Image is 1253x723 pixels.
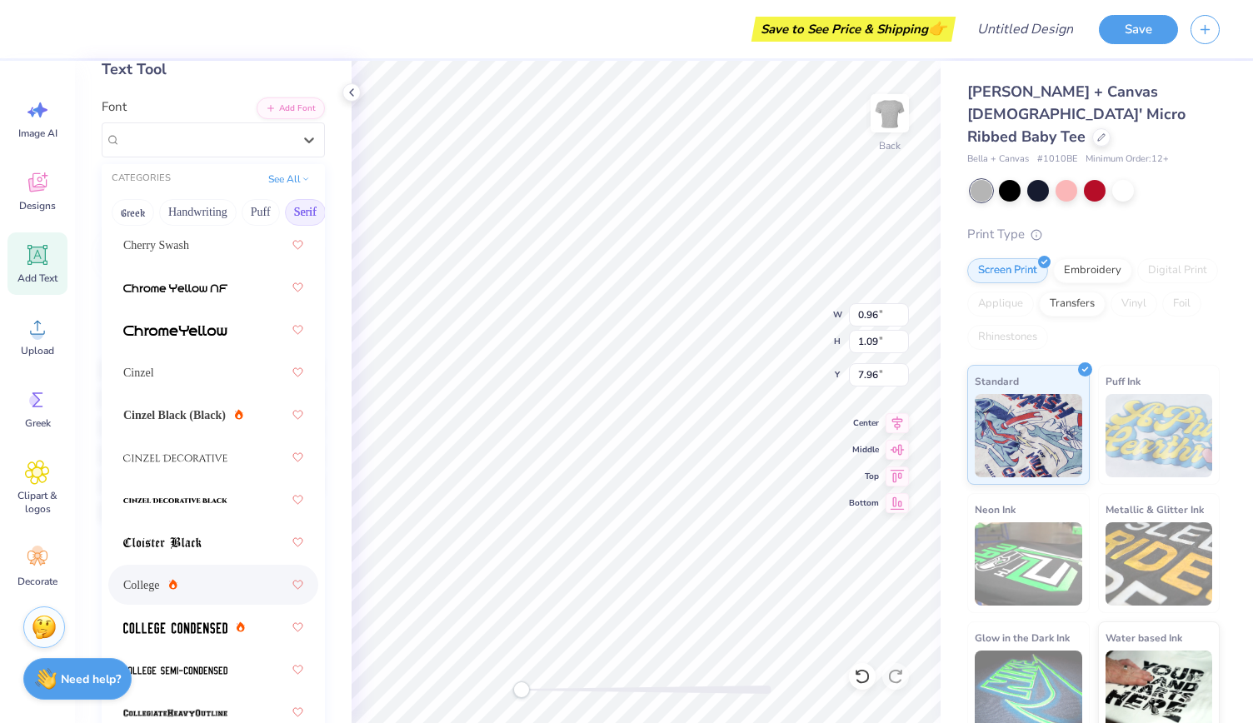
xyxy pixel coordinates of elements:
div: Embroidery [1053,258,1132,283]
button: Handwriting [159,199,237,226]
span: Minimum Order: 12 + [1086,152,1169,167]
button: Greek [112,199,154,226]
span: [PERSON_NAME] + Canvas [DEMOGRAPHIC_DATA]' Micro Ribbed Baby Tee [967,82,1186,147]
span: Glow in the Dark Ink [975,629,1070,646]
img: College Condensed [123,622,227,634]
input: Untitled Design [964,12,1086,46]
span: Metallic & Glitter Ink [1106,501,1204,518]
img: Chrome Yellow NF [123,282,227,294]
div: Foil [1162,292,1201,317]
span: Neon Ink [975,501,1016,518]
img: CollegiateHeavyOutline [123,707,227,719]
span: Cinzel Black (Black) [123,406,226,424]
span: Bella + Canvas [967,152,1029,167]
div: Accessibility label [513,681,530,698]
span: College [123,576,160,594]
div: CATEGORIES [112,172,171,186]
span: Standard [975,372,1019,390]
span: Center [849,416,879,430]
span: Water based Ink [1106,629,1182,646]
span: Upload [21,344,54,357]
div: Transfers [1039,292,1106,317]
strong: Need help? [61,671,121,687]
span: Top [849,470,879,483]
button: Puff [242,199,280,226]
div: Vinyl [1111,292,1157,317]
div: Screen Print [967,258,1048,283]
span: Image AI [18,127,57,140]
span: Decorate [17,575,57,588]
label: Font [102,97,127,117]
div: Applique [967,292,1034,317]
div: Digital Print [1137,258,1218,283]
span: Bottom [849,496,879,510]
img: Neon Ink [975,522,1082,606]
img: Cinzel Decorative Black (Black) [123,495,227,506]
span: Add Text [17,272,57,285]
button: Save [1099,15,1178,44]
button: Add Font [257,97,325,119]
span: Cinzel [123,364,154,381]
div: Save to See Price & Shipping [756,17,951,42]
img: Metallic & Glitter Ink [1106,522,1213,606]
div: Rhinestones [967,325,1048,350]
span: Clipart & logos [10,489,65,516]
img: College Semi-condensed [123,665,227,676]
img: ChromeYellow [123,325,227,337]
img: Back [873,97,906,130]
span: Middle [849,443,879,456]
span: Greek [25,416,51,430]
img: Puff Ink [1106,394,1213,477]
div: Back [879,138,901,153]
button: See All [263,171,315,187]
span: # 1010BE [1037,152,1077,167]
img: Cinzel Decorative [123,452,227,464]
img: Cloister Black [123,537,202,549]
button: Serif [285,199,326,226]
div: Text Tool [102,58,325,81]
div: Print Type [967,225,1220,244]
span: 👉 [928,18,946,38]
img: Standard [975,394,1082,477]
span: Puff Ink [1106,372,1141,390]
span: Designs [19,199,56,212]
span: Cherry Swash [123,237,189,254]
